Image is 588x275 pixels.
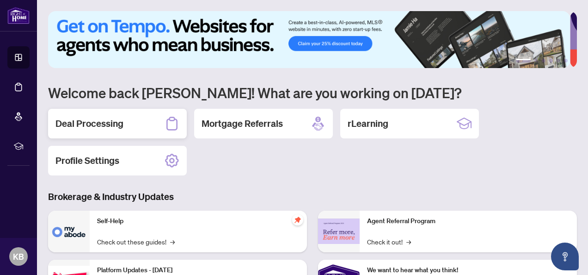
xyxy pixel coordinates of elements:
h1: Welcome back [PERSON_NAME]! What are you working on [DATE]? [48,84,577,101]
h3: Brokerage & Industry Updates [48,190,577,203]
span: KB [13,250,24,263]
img: logo [7,7,30,24]
a: Check it out!→ [367,237,411,247]
h2: Mortgage Referrals [202,117,283,130]
img: Agent Referral Program [318,219,360,244]
button: 3 [542,59,545,62]
button: Open asap [551,243,579,270]
span: pushpin [292,214,303,225]
img: Self-Help [48,211,90,252]
span: → [170,237,175,247]
h2: Profile Settings [55,154,119,167]
p: Self-Help [97,216,300,226]
p: Agent Referral Program [367,216,570,226]
button: 4 [549,59,553,62]
button: 5 [557,59,560,62]
h2: rLearning [348,117,388,130]
span: → [406,237,411,247]
button: 2 [534,59,538,62]
h2: Deal Processing [55,117,123,130]
img: Slide 0 [48,11,570,68]
button: 1 [516,59,531,62]
button: 6 [564,59,568,62]
a: Check out these guides!→ [97,237,175,247]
